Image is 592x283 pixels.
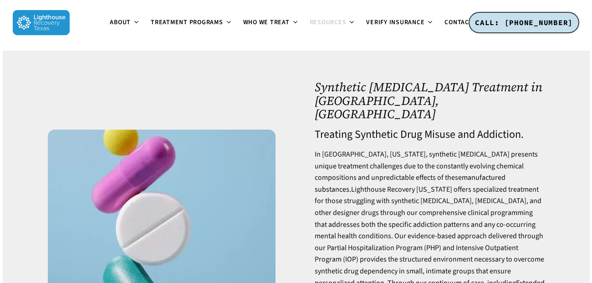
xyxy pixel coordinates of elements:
[13,10,70,35] img: Lighthouse Recovery Texas
[366,18,424,27] span: Verify Insurance
[243,18,290,27] span: Who We Treat
[151,18,223,27] span: Treatment Programs
[310,18,347,27] span: Resources
[439,19,487,26] a: Contact
[345,254,356,264] a: IOP
[475,18,573,27] span: CALL: [PHONE_NUMBER]
[145,19,238,26] a: Treatment Programs
[426,243,439,253] a: PHP
[444,18,473,27] span: Contact
[469,12,579,34] a: CALL: [PHONE_NUMBER]
[315,173,505,194] a: manufactured substances.
[315,129,546,141] h4: Treating Synthetic Drug Misuse and Addiction.
[315,80,546,121] h1: Synthetic [MEDICAL_DATA] Treatment in [GEOGRAPHIC_DATA], [GEOGRAPHIC_DATA]
[361,19,439,26] a: Verify Insurance
[104,19,145,26] a: About
[304,19,361,26] a: Resources
[238,19,304,26] a: Who We Treat
[110,18,131,27] span: About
